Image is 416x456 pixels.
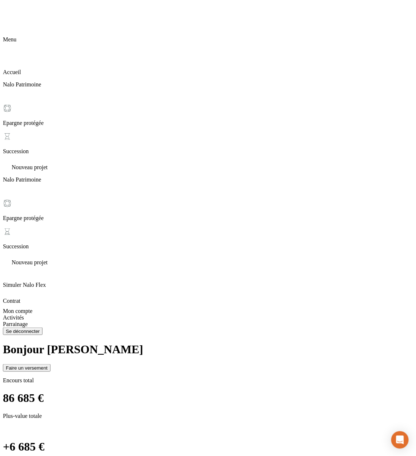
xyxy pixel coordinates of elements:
p: Nalo Patrimoine [3,176,413,183]
div: Simuler Nalo Flex [3,266,413,288]
div: Succession [3,227,413,250]
span: Mon compte [3,308,32,314]
div: Faire un versement [6,365,48,371]
span: Contrat [3,298,20,304]
h1: +6 685 € [3,440,413,454]
p: Succession [3,148,413,155]
div: Se déconnecter [6,329,40,334]
p: Accueil [3,69,413,76]
button: Se déconnecter [3,327,43,335]
p: Epargne protégée [3,215,413,221]
div: Accueil [3,53,413,76]
span: Nouveau projet [12,164,48,170]
span: Activités [3,314,24,321]
p: Nalo Patrimoine [3,81,413,88]
p: Simuler Nalo Flex [3,282,413,288]
h1: 86 685 € [3,392,413,405]
div: Nouveau projet [3,160,413,171]
div: Open Intercom Messenger [391,431,409,449]
span: Parrainage [3,321,28,327]
p: Encours total [3,378,413,384]
p: Succession [3,243,413,250]
div: Epargne protégée [3,199,413,221]
div: Nouveau projet [3,256,413,266]
p: Plus-value totale [3,413,413,420]
div: Succession [3,132,413,155]
span: Nouveau projet [12,259,48,265]
div: Epargne protégée [3,104,413,126]
p: Epargne protégée [3,120,413,126]
h1: Bonjour [PERSON_NAME] [3,343,413,356]
button: Faire un versement [3,364,51,372]
span: Menu [3,36,16,42]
